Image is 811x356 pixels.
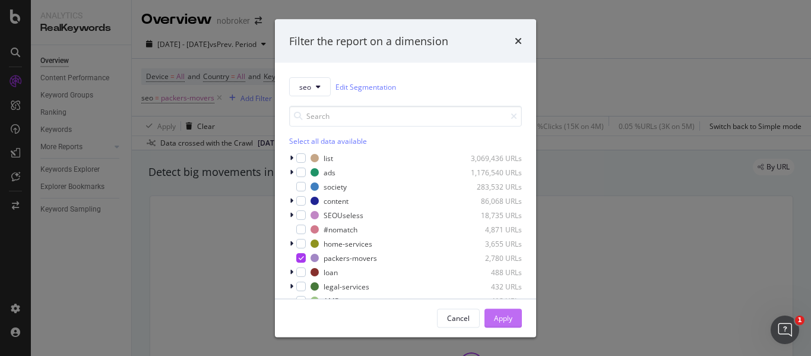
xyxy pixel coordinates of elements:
[324,224,357,234] div: #nomatch
[324,253,377,263] div: packers-movers
[437,308,480,327] button: Cancel
[464,281,522,291] div: 432 URLs
[324,238,372,248] div: home-services
[335,80,396,93] a: Edit Segmentation
[447,313,470,323] div: Cancel
[484,308,522,327] button: Apply
[771,316,799,344] iframe: Intercom live chat
[289,136,522,146] div: Select all data available
[515,33,522,49] div: times
[464,181,522,191] div: 283,532 URLs
[464,153,522,163] div: 3,069,436 URLs
[324,196,349,206] div: content
[494,313,512,323] div: Apply
[289,106,522,127] input: Search
[324,267,338,277] div: loan
[464,295,522,305] div: 418 URLs
[324,167,335,177] div: ads
[324,181,347,191] div: society
[464,224,522,234] div: 4,871 URLs
[289,77,331,96] button: seo
[464,253,522,263] div: 2,780 URLs
[324,295,339,305] div: AMP
[464,238,522,248] div: 3,655 URLs
[464,196,522,206] div: 86,068 URLs
[795,316,804,325] span: 1
[464,210,522,220] div: 18,735 URLs
[464,267,522,277] div: 488 URLs
[275,19,536,337] div: modal
[324,210,363,220] div: SEOUseless
[299,81,311,92] span: seo
[324,153,333,163] div: list
[289,33,448,49] div: Filter the report on a dimension
[324,281,369,291] div: legal-services
[464,167,522,177] div: 1,176,540 URLs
